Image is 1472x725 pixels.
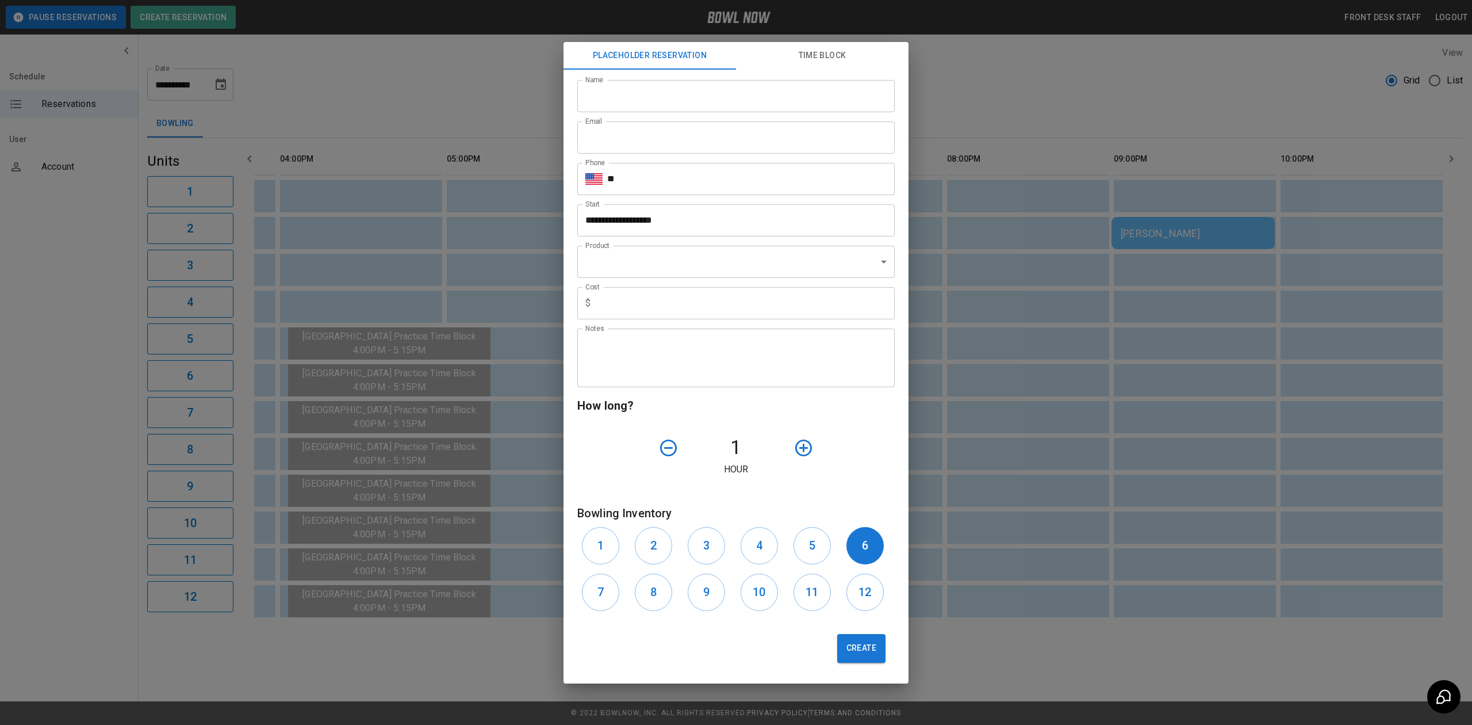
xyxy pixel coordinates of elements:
[858,583,871,601] h6: 12
[597,536,604,555] h6: 1
[577,396,895,415] h6: How long?
[688,574,725,611] button: 9
[577,246,895,278] div: ​
[809,536,815,555] h6: 5
[741,574,778,611] button: 10
[585,170,603,188] button: Select country
[577,463,895,476] p: Hour
[736,42,908,70] button: Time Block
[793,574,831,611] button: 11
[635,574,672,611] button: 8
[793,527,831,564] button: 5
[756,536,762,555] h6: 4
[846,574,884,611] button: 12
[597,583,604,601] h6: 7
[683,436,789,460] h4: 1
[846,527,884,564] button: 6
[577,504,895,522] h6: Bowling Inventory
[582,527,619,564] button: 1
[582,574,619,611] button: 7
[806,583,818,601] h6: 11
[563,42,736,70] button: Placeholder Reservation
[688,527,725,564] button: 3
[703,583,710,601] h6: 9
[577,204,887,236] input: Choose date, selected date is Aug 14, 2025
[862,536,868,555] h6: 6
[585,296,591,310] p: $
[837,634,885,663] button: Create
[650,583,657,601] h6: 8
[585,199,600,209] label: Start
[703,536,710,555] h6: 3
[585,158,605,167] label: Phone
[741,527,778,564] button: 4
[635,527,672,564] button: 2
[650,536,657,555] h6: 2
[753,583,765,601] h6: 10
